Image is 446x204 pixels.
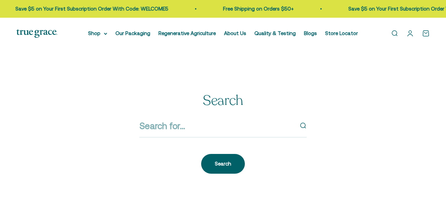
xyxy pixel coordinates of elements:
[254,30,296,36] a: Quality & Testing
[325,30,358,36] a: Store Locator
[217,6,287,12] a: Free Shipping on Orders $50+
[88,29,107,37] summary: Shop
[203,93,243,108] h1: Search
[215,160,231,168] div: Search
[224,30,246,36] a: About Us
[158,30,216,36] a: Regenerative Agriculture
[139,119,294,133] input: Search
[304,30,317,36] a: Blogs
[115,30,150,36] a: Our Packaging
[9,5,162,13] p: Save $5 on Your First Subscription Order With Code: WELCOME5
[201,154,245,174] button: Search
